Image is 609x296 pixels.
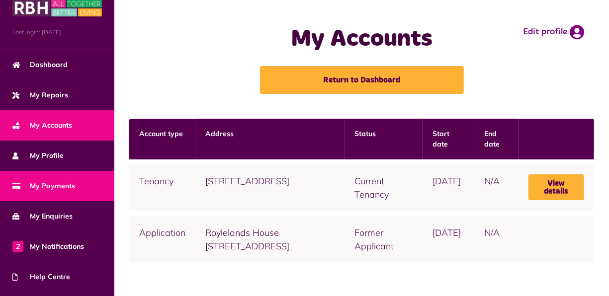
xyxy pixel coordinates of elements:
span: My Repairs [12,90,68,100]
td: Current Tenancy [345,164,423,211]
td: [STREET_ADDRESS] [195,164,345,211]
span: My Payments [12,181,75,191]
td: Former Applicant [345,216,423,263]
th: Start date [423,119,474,159]
td: N/A [474,164,518,211]
span: 2 [12,241,23,252]
span: My Accounts [12,120,72,131]
th: Address [195,119,345,159]
td: N/A [474,216,518,263]
span: Dashboard [12,60,68,70]
a: Edit profile [523,25,584,40]
td: Roylelands House [STREET_ADDRESS] [195,216,345,263]
h1: My Accounts [248,25,476,54]
td: [DATE] [423,164,474,211]
td: Application [129,216,195,263]
a: View details [528,174,584,200]
th: Status [345,119,423,159]
span: My Enquiries [12,211,73,222]
span: Last login: [DATE] [12,28,102,37]
a: Return to Dashboard [260,66,464,94]
span: Help Centre [12,272,70,282]
span: My Notifications [12,241,84,252]
span: My Profile [12,150,64,161]
th: End date [474,119,518,159]
td: Tenancy [129,164,195,211]
th: Account type [129,119,195,159]
td: [DATE] [423,216,474,263]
